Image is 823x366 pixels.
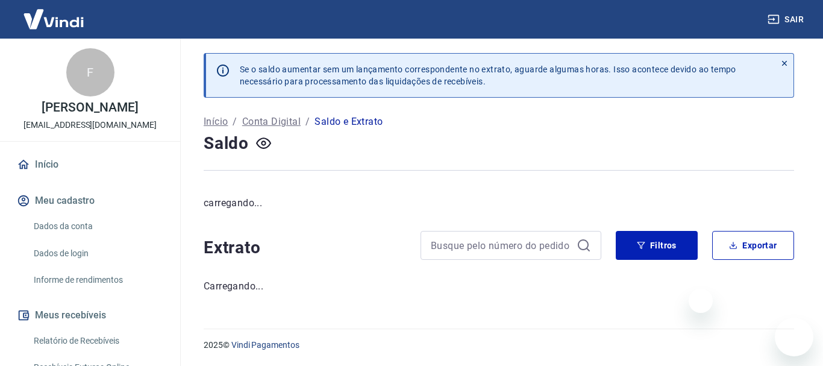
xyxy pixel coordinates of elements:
[42,101,138,114] p: [PERSON_NAME]
[204,131,249,156] h4: Saldo
[616,231,698,260] button: Filtros
[14,151,166,178] a: Início
[204,279,794,294] p: Carregando...
[240,63,736,87] p: Se o saldo aumentar sem um lançamento correspondente no extrato, aguarde algumas horas. Isso acon...
[29,241,166,266] a: Dados de login
[14,302,166,329] button: Meus recebíveis
[305,115,310,129] p: /
[29,329,166,353] a: Relatório de Recebíveis
[29,214,166,239] a: Dados da conta
[689,289,713,313] iframe: Fechar mensagem
[204,236,406,260] h4: Extrato
[66,48,114,96] div: F
[765,8,809,31] button: Sair
[231,340,299,350] a: Vindi Pagamentos
[23,119,157,131] p: [EMAIL_ADDRESS][DOMAIN_NAME]
[204,196,794,210] p: carregando...
[775,318,813,356] iframe: Botão para abrir a janela de mensagens
[14,1,93,37] img: Vindi
[431,236,572,254] input: Busque pelo número do pedido
[712,231,794,260] button: Exportar
[204,115,228,129] a: Início
[29,268,166,292] a: Informe de rendimentos
[14,188,166,214] button: Meu cadastro
[233,115,237,129] p: /
[314,115,383,129] p: Saldo e Extrato
[242,115,301,129] a: Conta Digital
[204,339,794,352] p: 2025 ©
